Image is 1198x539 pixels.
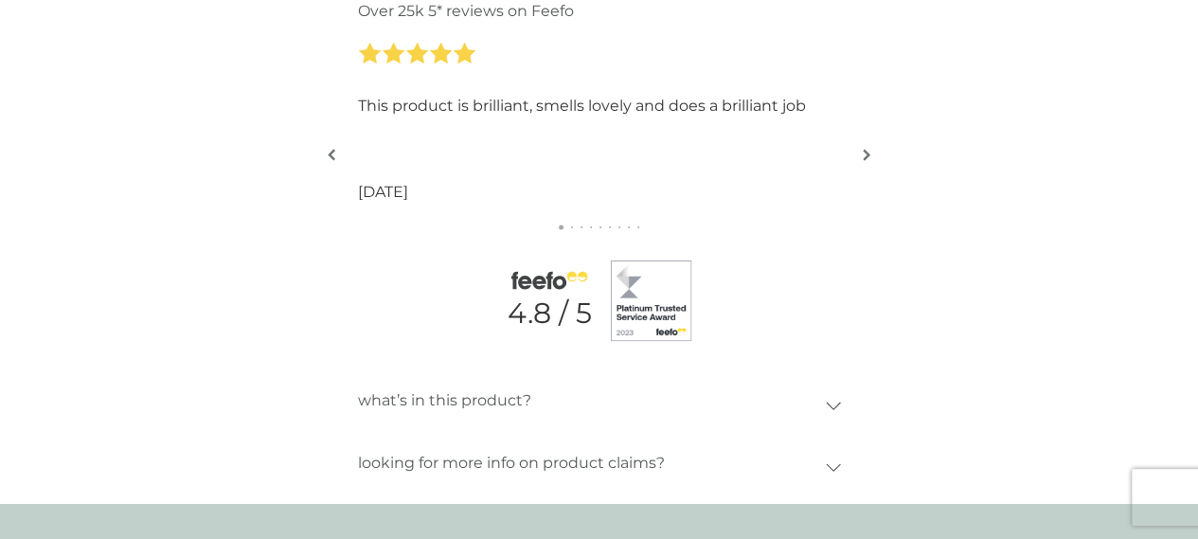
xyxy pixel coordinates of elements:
[508,296,592,331] p: 4.8 / 5
[328,148,335,162] img: left-arrow.svg
[358,379,531,422] p: what’s in this product?
[358,94,806,118] p: This product is brilliant, smells lovely and does a brilliant job
[358,180,408,205] p: [DATE]
[611,261,691,341] img: feefo badge
[863,148,870,162] img: right-arrow.svg
[507,271,592,290] img: feefo logo
[358,441,665,485] p: looking for more info on product claims?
